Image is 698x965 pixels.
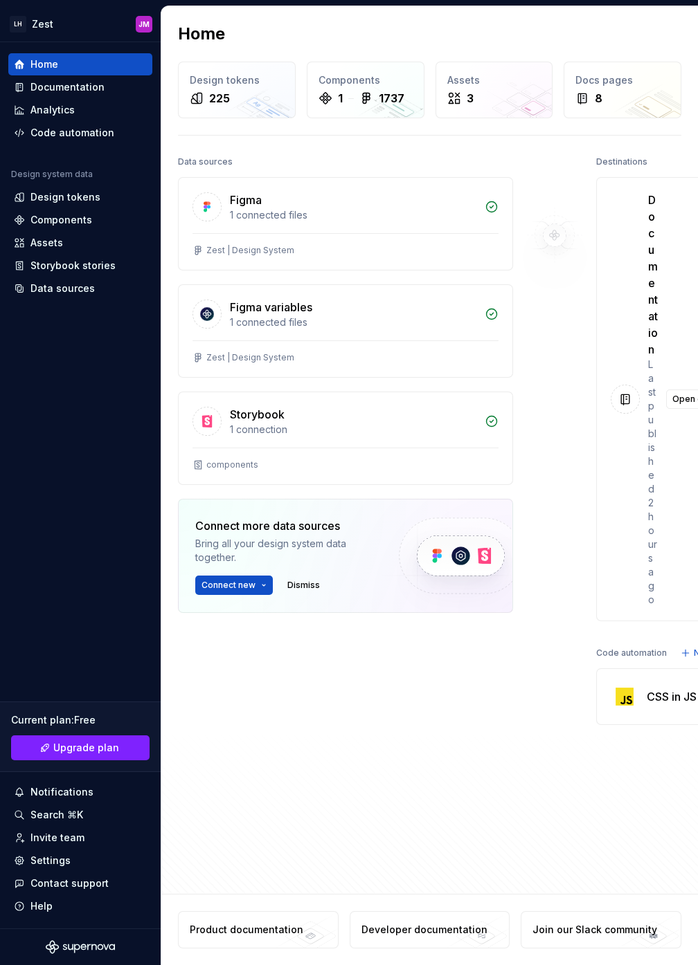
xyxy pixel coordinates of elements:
button: Search ⌘K [8,804,152,826]
div: Storybook stories [30,259,116,273]
span: Upgrade plan [53,741,119,755]
div: Documentation [648,192,658,358]
a: Join our Slack community [521,911,681,948]
div: Last published 2 hours ago [648,358,658,607]
div: Figma [230,192,262,208]
a: Upgrade plan [11,735,150,760]
a: Docs pages8 [564,62,681,118]
div: LH [10,16,26,33]
div: Design tokens [190,73,284,87]
span: Dismiss [287,580,320,591]
a: Storybook1 connectioncomponents [178,392,513,485]
div: CSS in JS [647,688,697,705]
div: 1737 [379,90,404,107]
div: 1 [338,90,343,107]
div: Settings [30,854,71,867]
a: Figma variables1 connected filesZest | Design System [178,284,513,378]
div: Design tokens [30,190,100,204]
div: Assets [447,73,542,87]
div: Destinations [596,152,647,172]
div: components [206,459,258,470]
a: Analytics [8,99,152,121]
div: Analytics [30,103,75,117]
div: Contact support [30,876,109,890]
div: Docs pages [575,73,670,87]
div: 1 connection [230,423,476,436]
div: 3 [467,90,474,107]
a: Settings [8,849,152,872]
div: Connect more data sources [195,517,375,534]
div: Data sources [30,282,95,295]
div: Documentation [30,80,105,94]
div: Code automation [596,643,667,663]
div: Current plan : Free [11,713,150,727]
div: 1 connected files [230,315,476,329]
div: 225 [209,90,230,107]
div: 1 connected files [230,208,476,222]
a: Assets [8,232,152,254]
a: Invite team [8,827,152,849]
a: Components11737 [307,62,424,118]
a: Developer documentation [350,911,510,948]
div: Zest | Design System [206,245,294,256]
div: Code automation [30,126,114,140]
a: Design tokens225 [178,62,296,118]
div: Components [319,73,413,87]
div: Design system data [11,169,93,180]
a: Home [8,53,152,75]
div: Home [30,57,58,71]
div: Zest [32,17,53,31]
a: Figma1 connected filesZest | Design System [178,177,513,270]
div: Join our Slack community [533,923,657,937]
div: 8 [595,90,602,107]
div: Zest | Design System [206,352,294,363]
div: Invite team [30,831,84,845]
button: LHZestJM [3,9,158,39]
button: Dismiss [281,576,326,595]
a: Data sources [8,277,152,300]
h2: Home [178,23,225,45]
svg: Supernova Logo [46,940,115,954]
span: Connect new [202,580,256,591]
button: Contact support [8,872,152,894]
div: Storybook [230,406,285,423]
div: Product documentation [190,923,303,937]
div: Figma variables [230,299,312,315]
div: Bring all your design system data together. [195,537,375,564]
div: Notifications [30,785,93,799]
button: Notifications [8,781,152,803]
div: Help [30,899,53,913]
a: Product documentation [178,911,339,948]
button: Help [8,895,152,917]
div: JM [138,19,150,30]
a: Code automation [8,122,152,144]
a: Components [8,209,152,231]
a: Storybook stories [8,255,152,277]
div: Components [30,213,92,227]
div: Developer documentation [361,923,487,937]
div: Search ⌘K [30,808,83,822]
button: Connect new [195,576,273,595]
div: Assets [30,236,63,250]
a: Assets3 [436,62,553,118]
a: Design tokens [8,186,152,208]
div: Data sources [178,152,233,172]
a: Documentation [8,76,152,98]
